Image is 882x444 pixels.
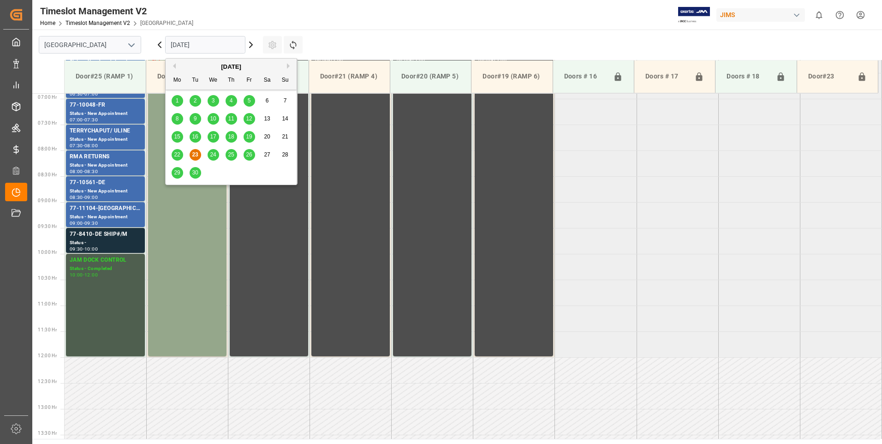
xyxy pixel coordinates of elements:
[246,115,252,122] span: 12
[228,133,234,140] span: 18
[84,169,98,174] div: 08:30
[38,353,57,358] span: 12:00 Hr
[70,110,141,118] div: Status - New Appointment
[208,131,219,143] div: Choose Wednesday, September 17th, 2025
[244,95,255,107] div: Choose Friday, September 5th, 2025
[280,95,291,107] div: Choose Sunday, September 7th, 2025
[244,113,255,125] div: Choose Friday, September 12th, 2025
[264,115,270,122] span: 13
[38,250,57,255] span: 10:00 Hr
[716,6,809,24] button: JIMS
[192,151,198,158] span: 23
[479,68,545,85] div: Door#19 (RAMP 6)
[208,95,219,107] div: Choose Wednesday, September 3rd, 2025
[176,97,179,104] span: 1
[246,133,252,140] span: 19
[210,115,216,122] span: 10
[70,152,141,162] div: RMA RETURNS
[560,68,609,85] div: Doors # 16
[166,62,297,72] div: [DATE]
[190,149,201,161] div: Choose Tuesday, September 23rd, 2025
[83,273,84,277] div: -
[262,131,273,143] div: Choose Saturday, September 20th, 2025
[280,149,291,161] div: Choose Sunday, September 28th, 2025
[190,75,201,86] div: Tu
[244,131,255,143] div: Choose Friday, September 19th, 2025
[176,115,179,122] span: 8
[264,133,270,140] span: 20
[38,405,57,410] span: 13:00 Hr
[124,38,138,52] button: open menu
[282,133,288,140] span: 21
[284,97,287,104] span: 7
[172,95,183,107] div: Choose Monday, September 1st, 2025
[280,75,291,86] div: Su
[190,131,201,143] div: Choose Tuesday, September 16th, 2025
[280,113,291,125] div: Choose Sunday, September 14th, 2025
[70,204,141,213] div: 77-11104-[GEOGRAPHIC_DATA]
[154,68,220,85] div: Door#24 (RAMP 2)
[84,273,98,277] div: 12:00
[83,92,84,96] div: -
[805,68,853,85] div: Door#23
[168,92,294,182] div: month 2025-09
[262,75,273,86] div: Sa
[190,95,201,107] div: Choose Tuesday, September 2nd, 2025
[212,97,215,104] span: 3
[174,169,180,176] span: 29
[39,36,141,54] input: Type to search/select
[809,5,829,25] button: show 0 new notifications
[194,97,197,104] span: 2
[266,97,269,104] span: 6
[172,75,183,86] div: Mo
[228,151,234,158] span: 25
[172,167,183,179] div: Choose Monday, September 29th, 2025
[190,167,201,179] div: Choose Tuesday, September 30th, 2025
[230,97,233,104] span: 4
[72,68,138,85] div: Door#25 (RAMP 1)
[226,75,237,86] div: Th
[246,151,252,158] span: 26
[84,118,98,122] div: 07:30
[84,221,98,225] div: 09:30
[70,136,141,144] div: Status - New Appointment
[244,75,255,86] div: Fr
[40,4,193,18] div: Timeslot Management V2
[70,92,83,96] div: 06:30
[248,97,251,104] span: 5
[70,126,141,136] div: TERRYCHAPUT/ ULINE
[83,169,84,174] div: -
[84,144,98,148] div: 08:00
[70,187,141,195] div: Status - New Appointment
[40,20,55,26] a: Home
[38,95,57,100] span: 07:00 Hr
[208,113,219,125] div: Choose Wednesday, September 10th, 2025
[190,113,201,125] div: Choose Tuesday, September 9th, 2025
[70,118,83,122] div: 07:00
[70,230,141,239] div: 77-8410-DE SHIP#/M
[70,247,83,251] div: 09:30
[70,239,141,247] div: Status -
[172,149,183,161] div: Choose Monday, September 22nd, 2025
[70,101,141,110] div: 77-10048-FR
[192,133,198,140] span: 16
[642,68,691,85] div: Doors # 17
[70,162,141,169] div: Status - New Appointment
[84,195,98,199] div: 09:00
[398,68,464,85] div: Door#20 (RAMP 5)
[262,113,273,125] div: Choose Saturday, September 13th, 2025
[70,195,83,199] div: 08:30
[70,273,83,277] div: 10:00
[262,95,273,107] div: Choose Saturday, September 6th, 2025
[70,221,83,225] div: 09:00
[70,178,141,187] div: 77-10561-DE
[38,198,57,203] span: 09:00 Hr
[174,151,180,158] span: 22
[38,146,57,151] span: 08:00 Hr
[226,113,237,125] div: Choose Thursday, September 11th, 2025
[70,169,83,174] div: 08:00
[829,5,850,25] button: Help Center
[210,151,216,158] span: 24
[226,95,237,107] div: Choose Thursday, September 4th, 2025
[244,149,255,161] div: Choose Friday, September 26th, 2025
